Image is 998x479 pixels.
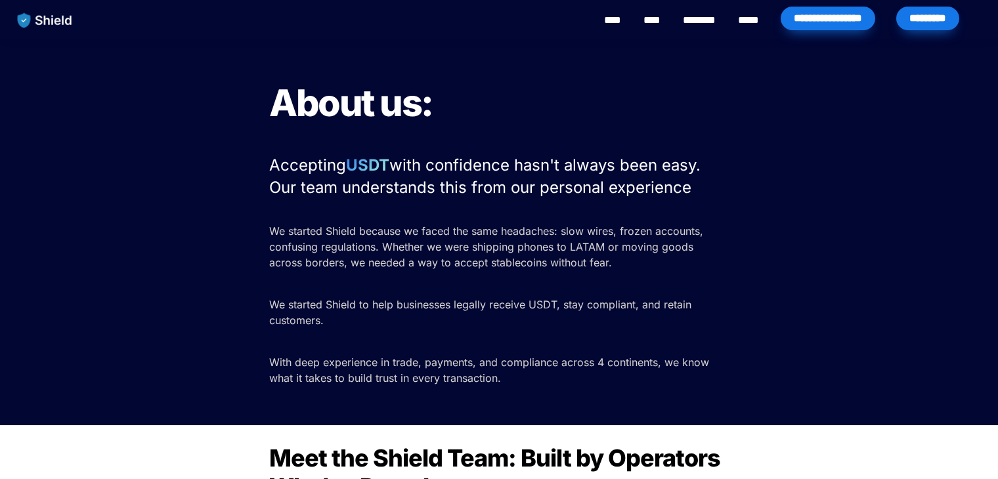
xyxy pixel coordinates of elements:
[346,156,389,175] strong: USDT
[11,7,79,34] img: website logo
[269,356,712,385] span: With deep experience in trade, payments, and compliance across 4 continents, we know what it take...
[269,156,346,175] span: Accepting
[269,298,695,327] span: We started Shield to help businesses legally receive USDT, stay compliant, and retain customers.
[269,81,433,125] span: About us:
[269,224,706,269] span: We started Shield because we faced the same headaches: slow wires, frozen accounts, confusing reg...
[269,156,705,197] span: with confidence hasn't always been easy. Our team understands this from our personal experience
